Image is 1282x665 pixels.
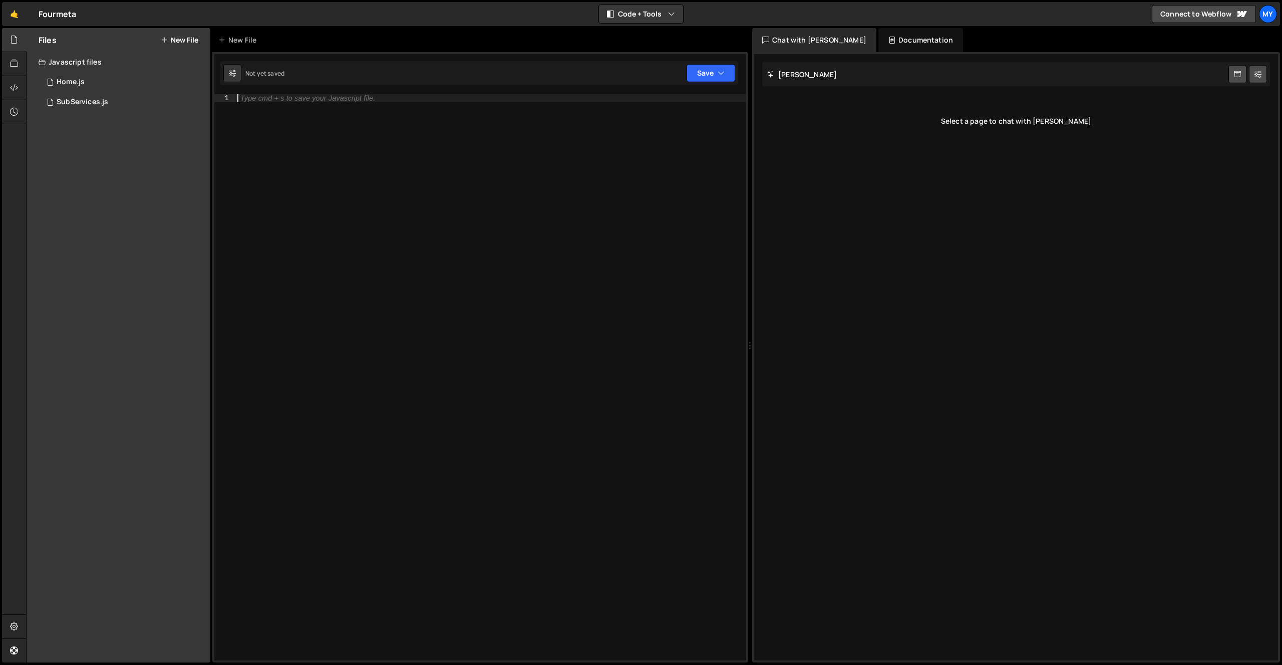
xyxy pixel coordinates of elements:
div: 16480/44665.js [39,92,210,112]
a: 🤙 [2,2,27,26]
div: Type cmd + s to save your Javascript file. [240,95,375,102]
div: Javascript files [27,52,210,72]
button: Code + Tools [599,5,683,23]
button: New File [161,36,198,44]
div: New File [218,35,260,45]
div: Chat with [PERSON_NAME] [752,28,876,52]
div: 1 [214,94,235,102]
div: Documentation [878,28,963,52]
div: Not yet saved [245,69,284,78]
div: Home.js [57,78,85,87]
div: SubServices.js [57,98,108,107]
h2: [PERSON_NAME] [767,70,837,79]
a: My [1259,5,1277,23]
h2: Files [39,35,57,46]
a: Connect to Webflow [1152,5,1256,23]
div: Fourmeta [39,8,76,20]
div: 16480/44664.js [39,72,210,92]
div: Select a page to chat with [PERSON_NAME] [762,101,1270,141]
button: Save [687,64,735,82]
